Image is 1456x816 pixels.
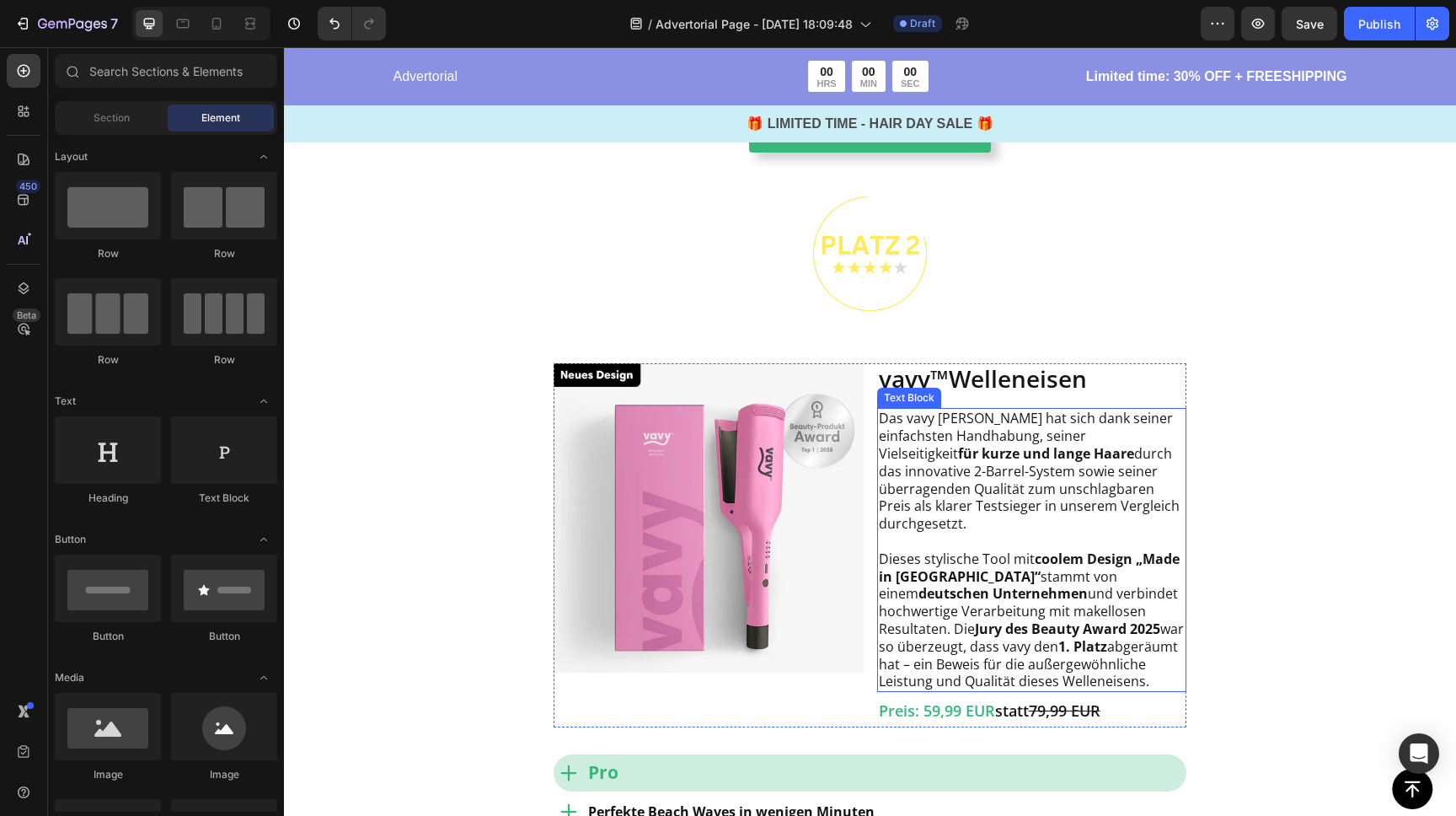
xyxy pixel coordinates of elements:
strong: 1. Platz [774,590,823,609]
div: Row [171,246,277,261]
span: Preis: 59,99 EUR [595,653,711,674]
p: Dieses stylische Tool mit stammt von einem und verbindet hochwertige Verarbeitung mit makellosen ... [595,503,902,643]
div: Row [171,352,277,368]
p: 7 [110,13,118,34]
span: Text [55,394,76,409]
div: Row [55,246,161,261]
div: Image [55,767,161,782]
strong: Pro [304,713,335,737]
span: Advertorial Page - [DATE] 18:09:48 [656,15,853,33]
strong: für kurze und lange Haare [674,397,850,416]
span: Toggle open [250,388,277,415]
s: 79,99 EUR [745,653,816,674]
p: Das vavy [PERSON_NAME] hat sich dank seiner einfachsten Handhabung, seiner Vielseitigkeit durch d... [595,362,902,486]
div: Publish [1358,15,1400,33]
iframe: Design area [284,47,1456,816]
strong: coolem Design „Made in [GEOGRAPHIC_DATA]“ [595,502,896,539]
div: 450 [16,180,40,193]
div: Beta [13,309,40,322]
div: Text Block [597,343,654,358]
button: Save [1282,7,1337,40]
strong: deutschen Unternehmen [634,537,804,556]
span: / [648,15,652,33]
span: Button [55,532,86,547]
span: Section [94,110,130,126]
span: Layout [55,149,88,164]
div: Image [171,767,277,782]
strong: Jury des Beauty Award 2025 [691,572,876,591]
span: Toggle open [250,143,277,170]
span: Element [201,110,240,126]
div: Button [171,629,277,644]
div: Text Block [171,491,277,506]
span: Toggle open [250,526,277,553]
div: Undo/Redo [318,7,386,40]
input: Search Sections & Elements [55,54,277,88]
strong: ™ [646,315,665,347]
img: gempages_585425760114705079-21a4cd80-902a-4097-8b23-f5438e6ccb80.webp [526,146,647,267]
span: Draft [910,16,935,31]
span: Save [1296,17,1324,31]
div: Open Intercom Messenger [1399,733,1439,774]
span: statt [711,653,816,674]
img: gempages_585425760114705079-3282a908-2537-44f0-95c6-3f17ca25224f.webp [270,316,580,626]
p: vavy Welleneisen [595,318,902,346]
button: 7 [7,7,126,40]
div: Heading [55,491,161,506]
div: Row [55,352,161,368]
button: Publish [1344,7,1415,40]
span: Toggle open [250,664,277,691]
div: Button [55,629,161,644]
span: Media [55,670,84,685]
